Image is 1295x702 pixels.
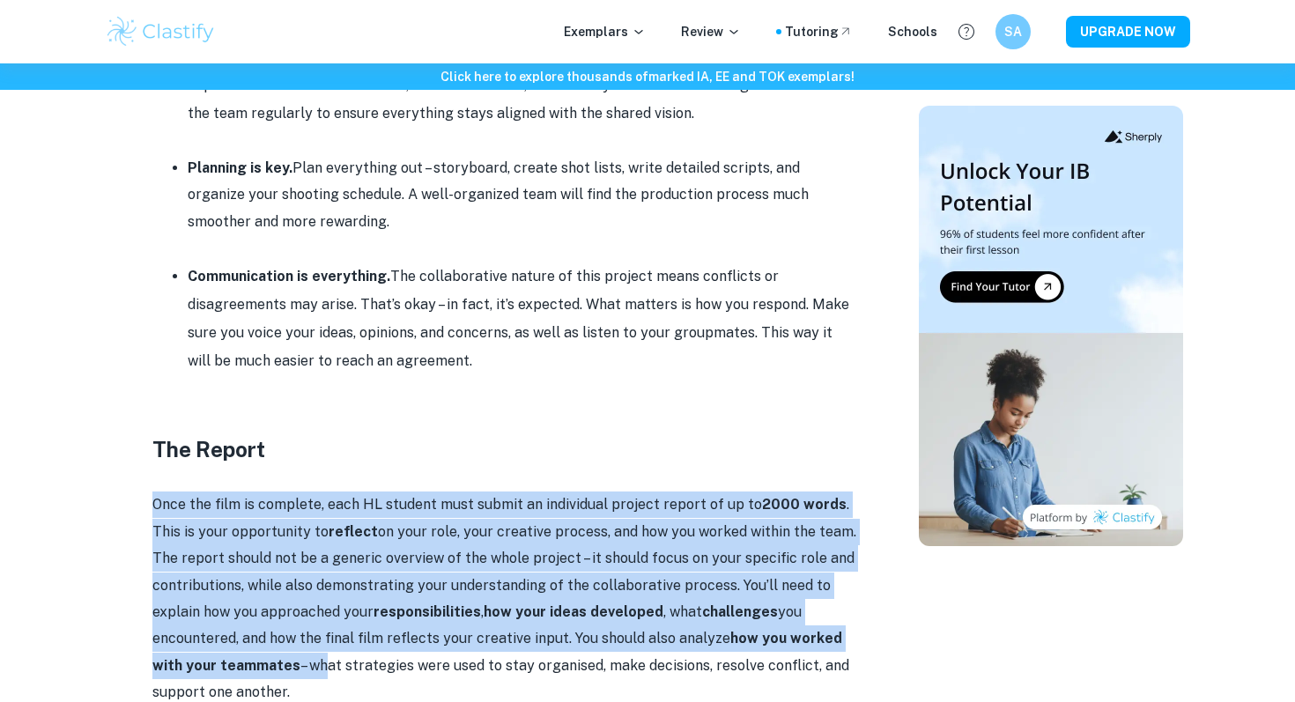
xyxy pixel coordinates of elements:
strong: challenges [702,603,778,620]
h3: The Report [152,433,857,465]
strong: how your ideas developed [484,603,663,620]
button: SA [995,14,1031,49]
p: Review [681,22,741,41]
img: Clastify logo [105,14,217,49]
strong: 2000 words [762,496,847,513]
strong: responsibilities [374,603,481,620]
a: Tutoring [785,22,853,41]
strong: Planning is key. [188,159,292,176]
p: Exemplars [564,22,646,41]
h6: SA [1003,22,1024,41]
a: Schools [888,22,937,41]
strong: Communication is everything. [188,268,390,284]
h6: Click here to explore thousands of marked IA, EE and TOK exemplars ! [4,67,1291,86]
button: Help and Feedback [951,17,981,47]
strong: reflect [329,523,378,540]
p: Plan everything out – storyboard, create shot lists, write detailed scripts, and organize your sh... [188,155,857,235]
button: UPGRADE NOW [1066,16,1190,48]
img: Thumbnail [919,106,1183,546]
li: The collaborative nature of this project means conflicts or disagreements may arise. That’s okay ... [188,262,857,375]
strong: how you worked with your teammates [152,630,842,673]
